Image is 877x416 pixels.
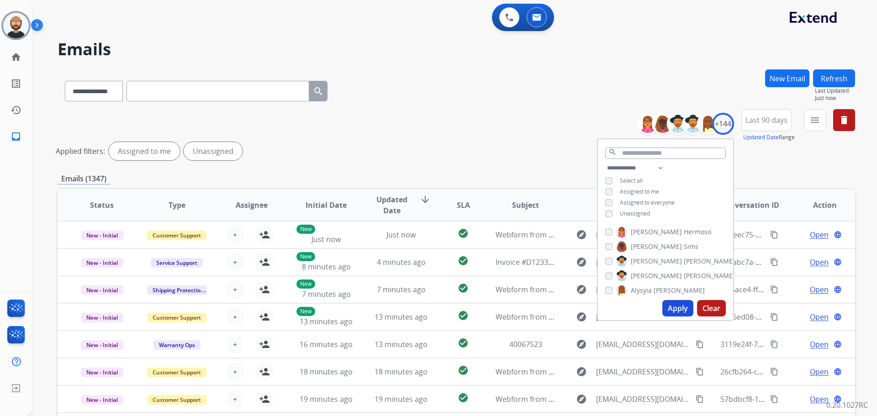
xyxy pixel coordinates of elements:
[420,194,431,205] mat-icon: arrow_downward
[226,390,244,408] button: +
[313,86,324,97] mat-icon: search
[810,339,829,350] span: Open
[596,339,690,350] span: [EMAIL_ADDRESS][DOMAIN_NAME]
[596,394,690,405] span: [EMAIL_ADDRESS][DOMAIN_NAME]
[509,339,542,349] span: 40067523
[233,339,237,350] span: +
[233,311,237,322] span: +
[620,199,675,206] span: Assigned to everyone
[834,258,842,266] mat-icon: language
[810,311,829,322] span: Open
[576,394,587,405] mat-icon: explore
[596,311,690,322] span: [EMAIL_ADDRESS][DOMAIN_NAME]
[770,313,778,321] mat-icon: content_copy
[371,194,413,216] span: Updated Date
[810,257,829,268] span: Open
[631,286,652,295] span: Alysyia
[259,257,270,268] mat-icon: person_add
[458,365,469,376] mat-icon: check_circle
[815,95,855,102] span: Just now
[765,69,809,87] button: New Email
[151,258,203,268] span: Service Support
[720,339,854,349] span: 3119e24f-7f7f-4f5b-9db9-9baaf55a643d
[770,395,778,403] mat-icon: content_copy
[153,340,201,350] span: Warranty Ops
[596,284,690,295] span: [PERSON_NAME][EMAIL_ADDRESS][DOMAIN_NAME]
[259,284,270,295] mat-icon: person_add
[296,225,315,234] p: New
[56,146,105,157] p: Applied filters:
[576,229,587,240] mat-icon: explore
[576,339,587,350] mat-icon: explore
[743,134,779,141] button: Updated Date
[770,258,778,266] mat-icon: content_copy
[458,392,469,403] mat-icon: check_circle
[457,200,470,211] span: SLA
[236,200,268,211] span: Assignee
[300,367,353,377] span: 18 minutes ago
[596,366,690,377] span: [EMAIL_ADDRESS][DOMAIN_NAME]
[770,340,778,348] mat-icon: content_copy
[620,210,650,217] span: Unassigned
[81,258,123,268] span: New - Initial
[815,87,855,95] span: Last Updated:
[631,271,682,280] span: [PERSON_NAME]
[302,289,351,299] span: 7 minutes ago
[259,229,270,240] mat-icon: person_add
[226,335,244,353] button: +
[620,188,659,195] span: Assigned to me
[233,257,237,268] span: +
[720,394,859,404] span: 57bdbcf8-19f4-4c43-b58d-45cbddc68959
[720,367,855,377] span: 26cfb264-c915-494f-bcf2-ca2446a80455
[233,229,237,240] span: +
[147,313,206,322] span: Customer Support
[458,310,469,321] mat-icon: check_circle
[826,400,868,411] p: 0.20.1027RC
[596,257,690,268] span: [EMAIL_ADDRESS][DOMAIN_NAME]
[684,242,698,251] span: Sims
[696,340,704,348] mat-icon: content_copy
[377,257,426,267] span: 4 minutes ago
[684,271,735,280] span: [PERSON_NAME]
[11,105,21,116] mat-icon: history
[813,69,855,87] button: Refresh
[810,366,829,377] span: Open
[81,340,123,350] span: New - Initial
[226,308,244,326] button: +
[770,368,778,376] mat-icon: content_copy
[300,394,353,404] span: 19 minutes ago
[386,230,416,240] span: Just now
[620,177,643,184] span: Select all
[458,283,469,294] mat-icon: check_circle
[697,300,726,316] button: Clear
[169,200,185,211] span: Type
[745,118,787,122] span: Last 90 days
[226,280,244,299] button: +
[233,366,237,377] span: +
[496,230,703,240] span: Webform from [EMAIL_ADDRESS][DOMAIN_NAME] on [DATE]
[233,394,237,405] span: +
[780,189,855,221] th: Action
[834,368,842,376] mat-icon: language
[11,52,21,63] mat-icon: home
[839,115,850,126] mat-icon: delete
[147,395,206,405] span: Customer Support
[834,285,842,294] mat-icon: language
[576,366,587,377] mat-icon: explore
[377,284,426,295] span: 7 minutes ago
[631,227,682,237] span: [PERSON_NAME]
[496,394,703,404] span: Webform from [EMAIL_ADDRESS][DOMAIN_NAME] on [DATE]
[496,284,759,295] span: Webform from [PERSON_NAME][EMAIL_ADDRESS][DOMAIN_NAME] on [DATE]
[721,200,779,211] span: Conversation ID
[596,229,690,240] span: [EMAIL_ADDRESS][DOMAIN_NAME]
[631,257,682,266] span: [PERSON_NAME]
[684,227,711,237] span: Hermoso
[259,339,270,350] mat-icon: person_add
[147,231,206,240] span: Customer Support
[375,312,428,322] span: 13 minutes ago
[81,285,123,295] span: New - Initial
[375,394,428,404] span: 19 minutes ago
[608,148,617,156] mat-icon: search
[696,368,704,376] mat-icon: content_copy
[834,231,842,239] mat-icon: language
